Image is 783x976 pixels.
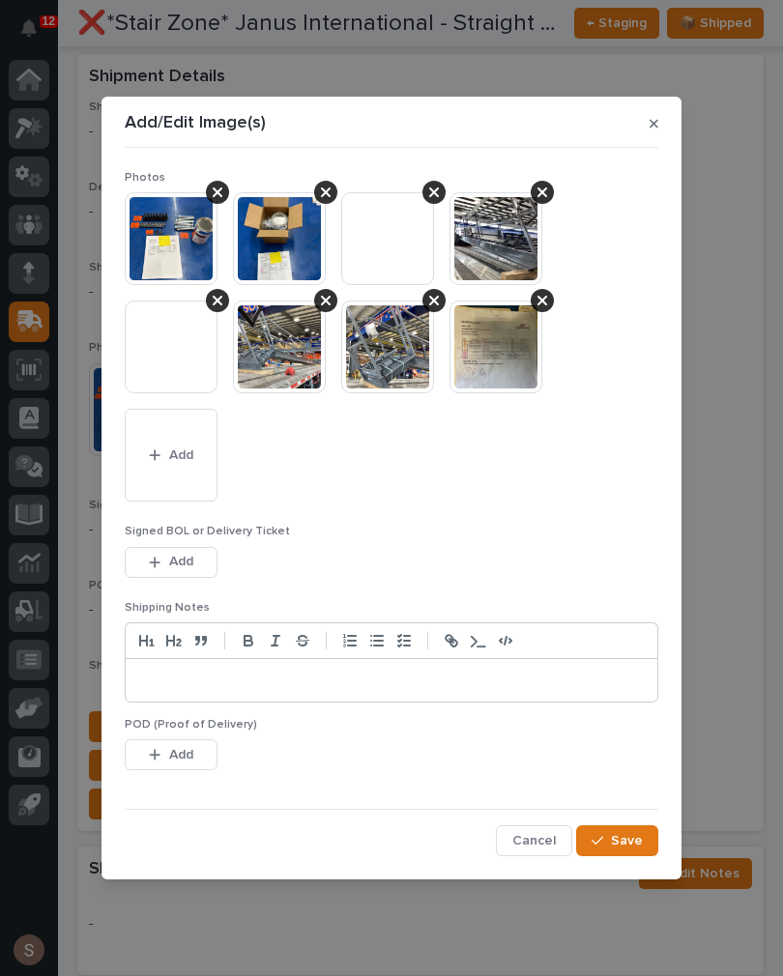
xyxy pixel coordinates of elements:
span: Shipping Notes [125,602,210,614]
button: Add [125,409,217,502]
span: Photos [125,172,165,184]
span: Cancel [512,832,556,849]
span: Add [169,553,193,570]
button: Save [576,825,658,856]
span: Signed BOL or Delivery Ticket [125,526,290,537]
button: Add [125,739,217,770]
p: Add/Edit Image(s) [125,113,266,134]
button: Cancel [496,825,572,856]
span: POD (Proof of Delivery) [125,719,257,731]
span: Save [611,832,643,849]
span: Add [169,446,193,464]
span: Add [169,746,193,763]
button: Add [125,547,217,578]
